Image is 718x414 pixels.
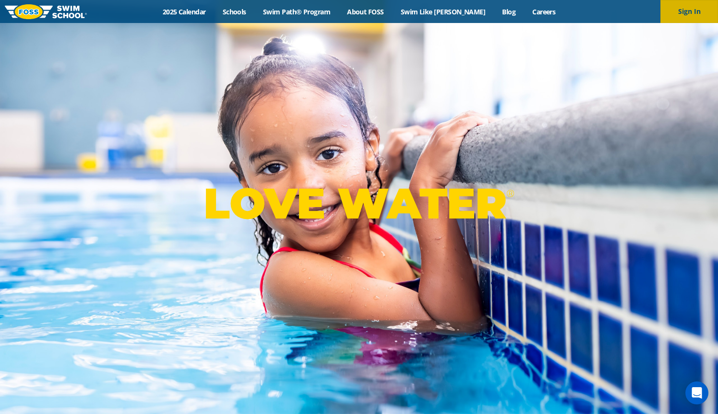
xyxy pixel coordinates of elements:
[254,7,338,16] a: Swim Path® Program
[5,4,87,19] img: FOSS Swim School Logo
[203,178,514,229] p: LOVE WATER
[685,381,708,404] div: Open Intercom Messenger
[339,7,393,16] a: About FOSS
[506,187,514,199] sup: ®
[214,7,254,16] a: Schools
[494,7,524,16] a: Blog
[154,7,214,16] a: 2025 Calendar
[392,7,494,16] a: Swim Like [PERSON_NAME]
[524,7,564,16] a: Careers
